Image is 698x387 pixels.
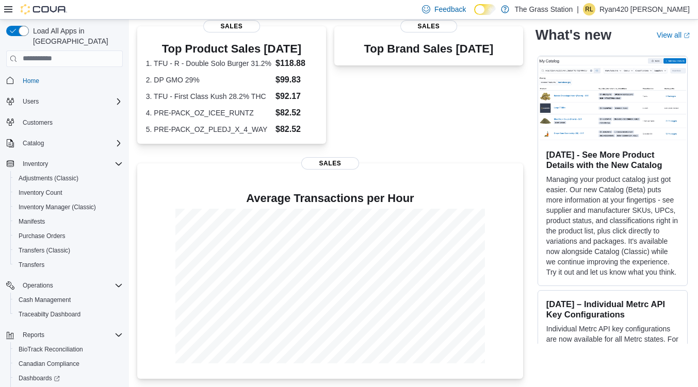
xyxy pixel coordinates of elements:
a: Inventory Count [14,187,67,199]
button: Adjustments (Classic) [10,171,127,186]
span: Catalog [19,137,123,149]
button: Home [2,73,127,88]
h4: Average Transactions per Hour [145,192,515,205]
dd: $99.83 [275,74,317,86]
button: Manifests [10,214,127,229]
span: Inventory Count [14,187,123,199]
button: Transfers [10,258,127,272]
span: Operations [23,281,53,290]
span: BioTrack Reconciliation [19,345,83,354]
span: Canadian Compliance [19,360,79,368]
span: Adjustments (Classic) [19,174,78,182]
span: RL [585,3,593,15]
a: Traceabilty Dashboard [14,308,85,321]
span: Inventory Count [19,189,62,197]
span: Transfers [19,261,44,269]
button: Reports [19,329,48,341]
dt: 2. DP GMO 29% [146,75,271,85]
a: Home [19,75,43,87]
span: Reports [23,331,44,339]
span: Home [23,77,39,85]
span: Dashboards [14,372,123,384]
span: Transfers (Classic) [14,244,123,257]
a: Canadian Compliance [14,358,84,370]
span: Inventory Manager (Classic) [14,201,123,213]
span: Traceabilty Dashboard [19,310,80,318]
a: Cash Management [14,294,75,306]
span: Sales [203,20,260,32]
span: Inventory Manager (Classic) [19,203,96,211]
a: Dashboards [10,371,127,385]
a: Customers [19,116,57,129]
a: Purchase Orders [14,230,70,242]
p: The Grass Station [514,3,573,15]
img: Cova [21,4,67,14]
dd: $82.52 [275,107,317,119]
dd: $82.52 [275,123,317,136]
dt: 5. PRE-PACK_OZ_PLEDJ_X_4_WAY [146,124,271,134]
button: Customers [2,115,127,130]
p: Individual Metrc API key configurations are now available for all Metrc states. For instructions ... [546,324,679,365]
span: Catalog [23,139,44,147]
div: Ryan420 LeFebre [583,3,595,15]
button: Traceabilty Dashboard [10,307,127,322]
a: Manifests [14,215,49,228]
span: Home [19,74,123,87]
a: Inventory Manager (Classic) [14,201,100,213]
dt: 3. TFU - First Class Kush 28.2% THC [146,91,271,102]
span: Cash Management [14,294,123,306]
span: Feedback [434,4,466,14]
input: Dark Mode [474,4,496,15]
a: Adjustments (Classic) [14,172,83,184]
a: View allExternal link [657,31,690,39]
h3: Top Product Sales [DATE] [146,43,317,55]
span: Load All Apps in [GEOGRAPHIC_DATA] [29,26,123,46]
button: BioTrack Reconciliation [10,342,127,357]
button: Reports [2,328,127,342]
button: Users [19,95,43,108]
p: | [577,3,579,15]
button: Inventory Count [10,186,127,200]
a: Transfers (Classic) [14,244,74,257]
h3: [DATE] – Individual Metrc API Key Configurations [546,299,679,320]
span: Transfers (Classic) [19,246,70,255]
a: Dashboards [14,372,64,384]
span: Manifests [14,215,123,228]
h3: [DATE] - See More Product Details with the New Catalog [546,150,679,171]
a: Transfers [14,259,48,271]
button: Users [2,94,127,109]
span: Customers [23,119,53,127]
dt: 4. PRE-PACK_OZ_ICEE_RUNTZ [146,108,271,118]
button: Inventory Manager (Classic) [10,200,127,214]
p: Ryan420 [PERSON_NAME] [599,3,690,15]
span: Sales [301,157,359,170]
span: Users [19,95,123,108]
span: Cash Management [19,296,71,304]
h3: Top Brand Sales [DATE] [364,43,494,55]
button: Inventory [2,157,127,171]
span: Purchase Orders [19,232,66,240]
span: Adjustments (Classic) [14,172,123,184]
span: Inventory [23,160,48,168]
button: Purchase Orders [10,229,127,243]
button: Catalog [19,137,48,149]
span: Traceabilty Dashboard [14,308,123,321]
span: Purchase Orders [14,230,123,242]
span: Operations [19,279,123,292]
dd: $92.17 [275,90,317,103]
span: Manifests [19,217,45,226]
svg: External link [684,32,690,39]
button: Cash Management [10,293,127,307]
span: BioTrack Reconciliation [14,343,123,356]
span: Users [23,97,39,106]
a: BioTrack Reconciliation [14,343,87,356]
dt: 1. TFU - R - Double Solo Burger 31.2% [146,58,271,69]
span: Dashboards [19,374,60,382]
button: Catalog [2,136,127,150]
span: Reports [19,329,123,341]
button: Operations [2,278,127,293]
span: Inventory [19,158,123,170]
button: Inventory [19,158,52,170]
p: Managing your product catalog just got easier. Our new Catalog (Beta) puts more information at yo... [546,175,679,278]
dd: $118.88 [275,57,317,70]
